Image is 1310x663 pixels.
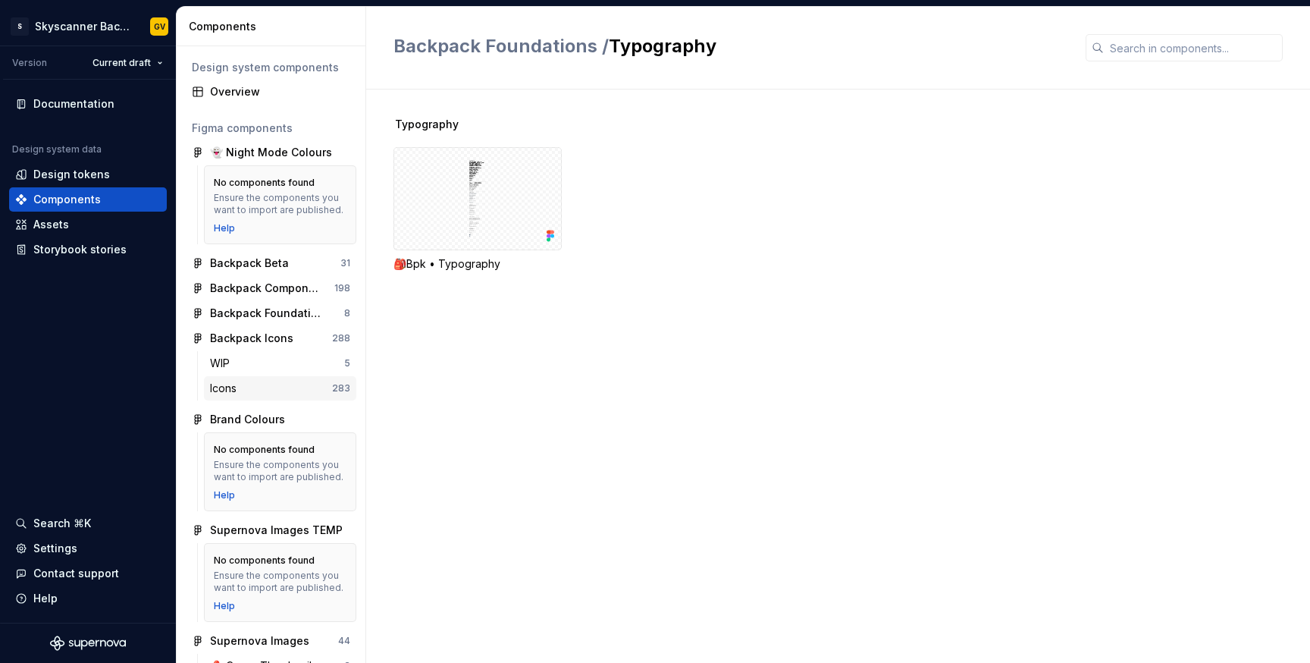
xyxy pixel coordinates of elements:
a: Backpack Foundations8 [186,301,356,325]
div: Brand Colours [210,412,285,427]
div: Backpack Beta [210,256,289,271]
a: Help [214,600,235,612]
h2: Typography [393,34,1067,58]
div: GV [154,20,165,33]
div: S [11,17,29,36]
div: 🎒Bpk • Typography [393,147,562,272]
a: Storybook stories [9,237,167,262]
div: Design system data [12,143,102,156]
div: Figma components [192,121,350,136]
div: Help [33,591,58,606]
div: WIP [210,356,236,371]
div: 44 [338,635,350,647]
a: Assets [9,212,167,237]
button: SSkyscanner BackpackGV [3,10,173,42]
div: Components [33,192,101,207]
div: Contact support [33,566,119,581]
button: Current draft [86,52,170,74]
a: Help [214,489,235,501]
div: 🎒Bpk • Typography [393,256,562,272]
a: Documentation [9,92,167,116]
a: Backpack Icons288 [186,326,356,350]
div: 8 [344,307,350,319]
div: Ensure the components you want to import are published. [214,192,346,216]
a: Components [9,187,167,212]
div: 31 [340,257,350,269]
div: Design system components [192,60,350,75]
div: No components found [214,177,315,189]
a: Overview [186,80,356,104]
a: Supernova Images44 [186,629,356,653]
a: Help [214,222,235,234]
a: 👻 Night Mode Colours [186,140,356,165]
button: Help [9,586,167,611]
div: 5 [344,357,350,369]
div: No components found [214,555,315,567]
div: Documentation [33,96,114,112]
div: Ensure the components you want to import are published. [214,570,346,594]
div: Design tokens [33,167,110,182]
a: WIP5 [204,351,356,375]
button: Contact support [9,561,167,586]
a: Brand Colours [186,407,356,432]
div: Backpack Icons [210,331,293,346]
div: Version [12,57,47,69]
div: Assets [33,217,69,232]
span: Current draft [92,57,151,69]
a: Design tokens [9,162,167,187]
div: Icons [210,381,243,396]
div: 👻 Night Mode Colours [210,145,332,160]
button: Search ⌘K [9,511,167,536]
svg: Supernova Logo [50,636,126,651]
a: Backpack Components198 [186,276,356,300]
div: Supernova Images TEMP [210,523,343,538]
a: Backpack Beta31 [186,251,356,275]
div: Storybook stories [33,242,127,257]
div: Settings [33,541,77,556]
div: 283 [332,382,350,394]
span: Typography [395,117,459,132]
a: Settings [9,536,167,561]
div: Supernova Images [210,633,309,649]
input: Search in components... [1104,34,1283,61]
div: 288 [332,332,350,344]
div: Ensure the components you want to import are published. [214,459,346,483]
a: Supernova Images TEMP [186,518,356,542]
div: Skyscanner Backpack [35,19,132,34]
div: No components found [214,444,315,456]
div: Backpack Foundations [210,306,323,321]
a: Icons283 [204,376,356,401]
span: Backpack Foundations / [393,35,609,57]
div: Search ⌘K [33,516,91,531]
div: Components [189,19,359,34]
div: Backpack Components [210,281,323,296]
div: Overview [210,84,350,99]
div: 198 [334,282,350,294]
